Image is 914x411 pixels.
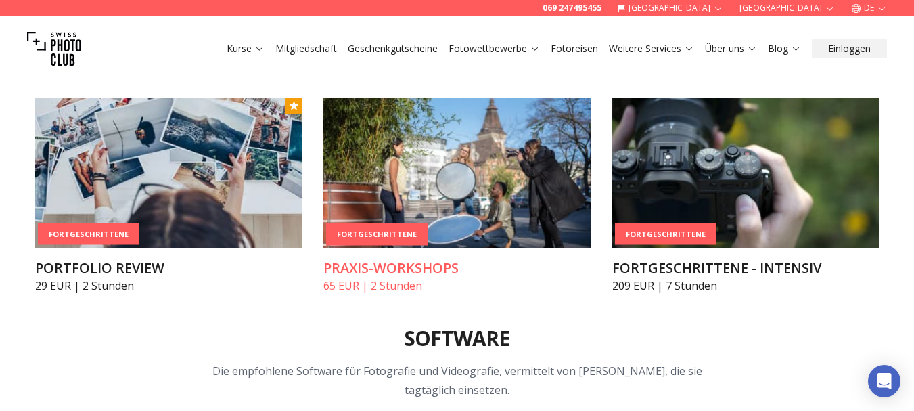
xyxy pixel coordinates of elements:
[603,39,700,58] button: Weitere Services
[812,39,887,58] button: Einloggen
[326,223,428,246] div: Fortgeschrittene
[700,39,762,58] button: Über uns
[323,278,591,294] p: 65 EUR | 2 Stunden
[35,259,302,278] h3: PORTFOLIO REVIEW
[275,42,337,56] a: Mitgliedschaft
[543,3,601,14] a: 069 247495455
[348,42,438,56] a: Geschenkgutscheine
[443,39,545,58] button: Fotowettbewerbe
[545,39,603,58] button: Fotoreisen
[342,39,443,58] button: Geschenkgutscheine
[35,278,302,294] p: 29 EUR | 2 Stunden
[868,365,900,397] div: Open Intercom Messenger
[227,42,265,56] a: Kurse
[212,364,702,397] span: Die empfohlene Software für Fotografie und Videografie, vermittelt von [PERSON_NAME], die sie tag...
[270,39,342,58] button: Mitgliedschaft
[612,278,879,294] p: 209 EUR | 7 Stunden
[323,98,591,248] img: PRAXIS-WORKSHOPS
[615,223,716,245] div: Fortgeschrittene
[323,98,591,294] a: PRAXIS-WORKSHOPSFortgeschrittenePRAXIS-WORKSHOPS65 EUR | 2 Stunden
[612,259,879,278] h3: FORTGESCHRITTENE - INTENSIV
[38,223,139,245] div: Fortgeschrittene
[405,326,510,351] h2: Software
[449,42,540,56] a: Fotowettbewerbe
[762,39,806,58] button: Blog
[35,98,302,294] a: PORTFOLIO REVIEWFortgeschrittenePORTFOLIO REVIEW29 EUR | 2 Stunden
[27,22,81,76] img: Swiss photo club
[612,98,879,248] img: FORTGESCHRITTENE - INTENSIV
[323,259,591,278] h3: PRAXIS-WORKSHOPS
[705,42,757,56] a: Über uns
[768,42,801,56] a: Blog
[35,98,302,248] img: PORTFOLIO REVIEW
[551,42,598,56] a: Fotoreisen
[221,39,270,58] button: Kurse
[609,42,694,56] a: Weitere Services
[612,98,879,294] a: FORTGESCHRITTENE - INTENSIVFortgeschritteneFORTGESCHRITTENE - INTENSIV209 EUR | 7 Stunden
